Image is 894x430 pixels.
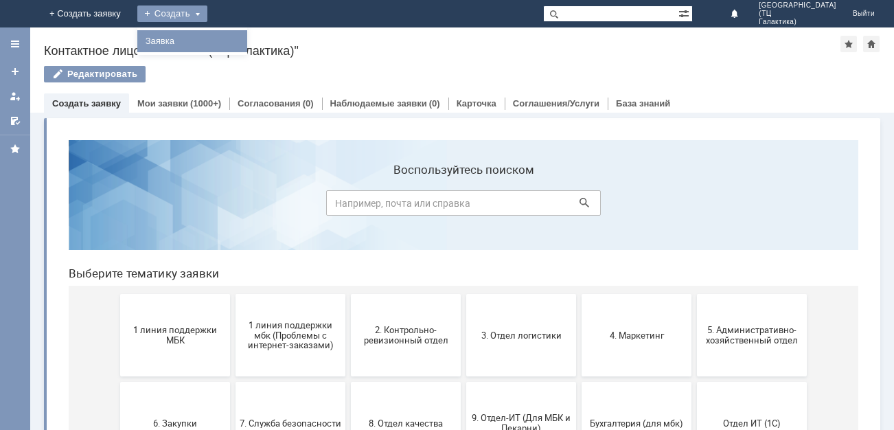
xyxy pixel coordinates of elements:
[4,110,26,132] a: Мои согласования
[409,253,518,335] button: 9. Отдел-ИТ (Для МБК и Пекарни)
[413,376,514,387] span: Франчайзинг
[190,98,221,109] div: (1000+)
[182,376,284,387] span: Отдел-ИТ (Офис)
[678,6,692,19] span: Расширенный поиск
[840,36,857,52] div: Добавить в избранное
[293,165,403,247] button: 2. Контрольно-ревизионный отдел
[524,165,634,247] button: 4. Маркетинг
[639,341,749,423] button: [PERSON_NAME]. Услуги ИТ для МБК (оформляет L1)
[293,253,403,335] button: 8. Отдел качества
[297,376,399,387] span: Финансовый отдел
[863,36,880,52] div: Сделать домашней страницей
[413,284,514,304] span: 9. Отдел-ИТ (Для МБК и Пекарни)
[268,34,543,47] label: Воспользуйтесь поиском
[137,98,188,109] a: Мои заявки
[140,33,244,49] a: Заявка
[457,98,496,109] a: Карточка
[4,60,26,82] a: Создать заявку
[330,98,427,109] a: Наблюдаемые заявки
[62,253,172,335] button: 6. Закупки
[52,98,121,109] a: Создать заявку
[67,288,168,299] span: 6. Закупки
[137,5,207,22] div: Создать
[178,341,288,423] button: Отдел-ИТ (Офис)
[639,253,749,335] button: Отдел ИТ (1С)
[524,341,634,423] button: Это соглашение не активно!
[62,165,172,247] button: 1 линия поддержки МБК
[11,137,801,151] header: Выберите тематику заявки
[524,253,634,335] button: Бухгалтерия (для мбк)
[293,341,403,423] button: Финансовый отдел
[62,341,172,423] button: Отдел-ИТ (Битрикс24 и CRM)
[297,288,399,299] span: 8. Отдел качества
[513,98,599,109] a: Соглашения/Услуги
[643,288,745,299] span: Отдел ИТ (1С)
[4,85,26,107] a: Мои заявки
[178,165,288,247] button: 1 линия поддержки мбк (Проблемы с интернет-заказами)
[413,201,514,211] span: 3. Отдел логистики
[528,201,630,211] span: 4. Маркетинг
[759,10,836,18] span: (ТЦ
[409,341,518,423] button: Франчайзинг
[67,372,168,392] span: Отдел-ИТ (Битрикс24 и CRM)
[268,61,543,87] input: Например, почта или справка
[429,98,440,109] div: (0)
[297,196,399,216] span: 2. Контрольно-ревизионный отдел
[238,98,301,109] a: Согласования
[44,44,840,58] div: Контактное лицо "Смоленск (ТЦ Галактика)"
[528,372,630,392] span: Это соглашение не активно!
[643,196,745,216] span: 5. Административно-хозяйственный отдел
[409,165,518,247] button: 3. Отдел логистики
[616,98,670,109] a: База знаний
[639,165,749,247] button: 5. Административно-хозяйственный отдел
[643,366,745,397] span: [PERSON_NAME]. Услуги ИТ для МБК (оформляет L1)
[528,288,630,299] span: Бухгалтерия (для мбк)
[759,1,836,10] span: [GEOGRAPHIC_DATA]
[759,18,836,26] span: Галактика)
[67,196,168,216] span: 1 линия поддержки МБК
[182,190,284,221] span: 1 линия поддержки мбк (Проблемы с интернет-заказами)
[178,253,288,335] button: 7. Служба безопасности
[303,98,314,109] div: (0)
[182,288,284,299] span: 7. Служба безопасности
